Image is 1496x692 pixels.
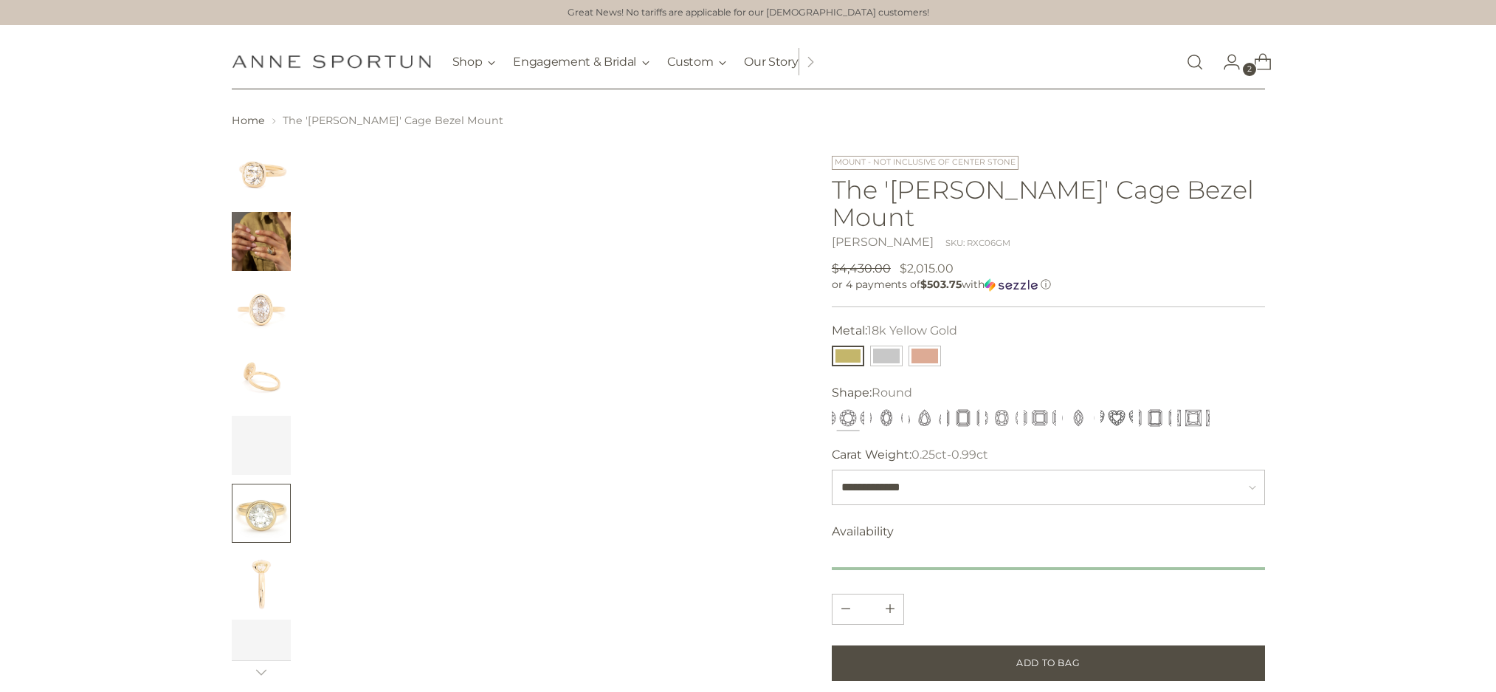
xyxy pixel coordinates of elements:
[667,46,726,78] button: Custom
[832,446,988,464] label: Carat Weight:
[232,113,1265,129] nav: breadcrumbs
[232,55,431,69] a: Anne Sportun Fine Jewellery
[985,408,1018,428] button: Cushion
[832,384,912,402] label: Shape:
[832,260,891,278] s: $4,430.00
[1016,657,1080,670] span: Add to Bag
[832,235,934,249] a: [PERSON_NAME]
[744,46,798,78] a: Our Story
[945,237,1010,250] div: SKU: RXC06GM
[232,552,291,611] button: Change image to image 7
[832,278,1265,292] div: or 4 payments of$503.75withSezzle Click to learn more about Sezzle
[452,46,496,78] button: Shop
[1177,408,1210,428] button: Princess
[832,346,864,366] button: 18k Yellow Gold
[872,386,912,400] span: Round
[311,144,783,616] a: The 'Anne' Cage Bezel Mount
[909,408,941,428] button: Pear
[832,523,894,541] span: Availability
[1211,47,1241,77] a: Go to the account page
[867,323,957,338] span: 18k Yellow Gold
[232,212,291,271] button: Change image to image 2
[1139,408,1171,428] button: Radiant
[832,176,1265,230] h1: The '[PERSON_NAME]' Cage Bezel Mount
[832,408,864,428] button: Round
[900,260,954,278] span: $2,015.00
[832,322,957,340] label: Metal:
[232,348,291,407] button: Change image to image 4
[870,408,903,428] button: Oval
[1062,408,1095,428] button: Marquise
[232,416,291,475] button: Change image to image 5
[232,144,291,203] button: Change image to image 1
[1242,47,1272,77] a: Open cart modal
[920,278,962,291] span: $503.75
[947,408,979,428] button: Emerald
[985,278,1038,292] img: Sezzle
[568,6,929,20] a: Great News! No tariffs are applicable for our [DEMOGRAPHIC_DATA] customers!
[833,595,859,624] button: Add product quantity
[832,645,1265,681] button: Add to Bag
[909,346,941,366] button: 14k Rose Gold
[1180,47,1210,77] a: Open search modal
[232,620,291,679] button: Change image to image 8
[911,448,988,462] span: 0.25ct-0.99ct
[1243,63,1256,76] span: 2
[870,346,903,366] button: 14k White Gold
[232,280,291,339] button: Change image to image 3
[877,595,903,624] button: Subtract product quantity
[850,595,886,624] input: Product quantity
[1100,408,1133,428] button: Heart
[283,114,503,127] span: The '[PERSON_NAME]' Cage Bezel Mount
[513,46,649,78] button: Engagement & Bridal
[232,114,265,127] a: Home
[1024,408,1056,428] button: Asscher
[832,278,1265,292] div: or 4 payments of with
[232,484,291,543] button: Change image to image 6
